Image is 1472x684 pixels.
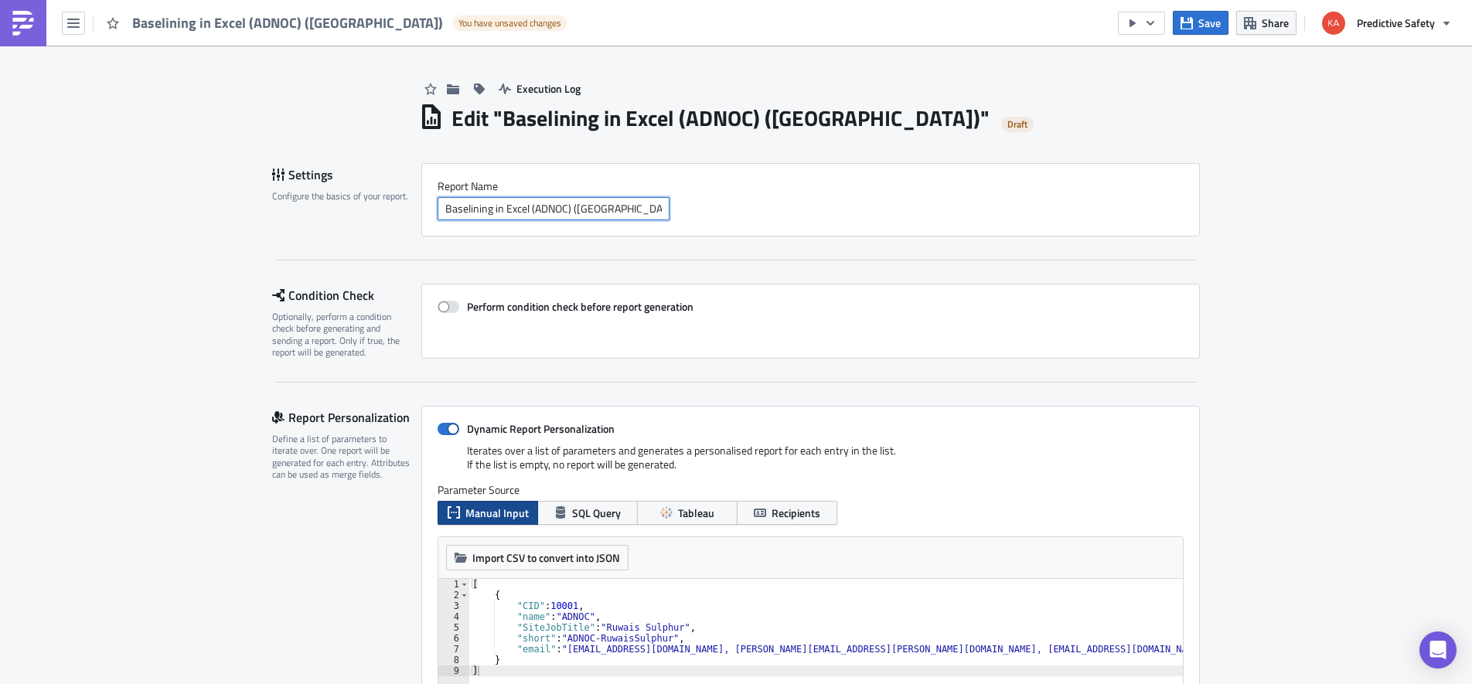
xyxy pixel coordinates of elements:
body: Rich Text Area. Press ALT-0 for help. [6,6,738,104]
div: 7 [438,644,469,655]
button: Recipients [737,501,837,525]
img: tableau_4 [6,74,66,87]
span: Manual Input [465,505,529,521]
div: Iterates over a list of parameters and generates a personalised report for each entry in the list... [438,444,1184,483]
img: PushMetrics [11,11,36,36]
span: Tableau [678,505,714,521]
label: Parameter Source [438,483,1184,497]
button: Share [1236,11,1297,35]
img: tableau_2 [6,23,66,36]
button: SQL Query [537,501,638,525]
span: Share [1262,15,1289,31]
div: 1 [438,579,469,590]
h1: Edit " Baselining in Excel (ADNOC) ([GEOGRAPHIC_DATA]) " [451,104,990,132]
div: 4 [438,611,469,622]
div: Configure the basics of your report. [272,190,411,202]
div: Report Personalization [272,406,421,429]
span: You have unsaved changes [458,17,561,29]
div: 5 [438,622,469,633]
div: Condition Check [272,284,421,307]
div: 9 [438,665,469,676]
span: Draft [1007,118,1027,131]
div: Settings [272,163,421,186]
div: 6 [438,633,469,644]
span: Predictive Safety [1357,15,1435,31]
button: Manual Input [438,501,538,525]
span: Baselining in Excel (ADNOC) ([GEOGRAPHIC_DATA]) [132,13,445,33]
img: tableau_3 [6,40,66,53]
div: Optionally, perform a condition check before generating and sending a report. Only if true, the r... [272,311,411,359]
button: Execution Log [491,77,588,100]
button: Import CSV to convert into JSON [446,545,629,570]
button: Save [1173,11,1228,35]
div: Open Intercom Messenger [1419,631,1457,669]
button: Predictive Safety [1313,6,1460,40]
span: SQL Query [572,505,621,521]
span: Recipients [772,505,820,521]
div: 3 [438,601,469,611]
strong: Perform condition check before report generation [467,298,693,315]
div: 8 [438,655,469,665]
img: Avatar [1320,10,1347,36]
div: 2 [438,590,469,601]
span: Import CSV to convert into JSON [472,550,620,566]
img: tableau_1 [6,6,66,19]
span: Execution Log [516,80,581,97]
strong: Dynamic Report Personalization [467,420,615,437]
span: Save [1198,15,1221,31]
div: Define a list of parameters to iterate over. One report will be generated for each entry. Attribu... [272,433,411,481]
label: Report Nam﻿e [438,179,1184,193]
img: tableau_6 [6,91,66,104]
button: Tableau [637,501,738,525]
img: tableau_5 [6,57,66,70]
